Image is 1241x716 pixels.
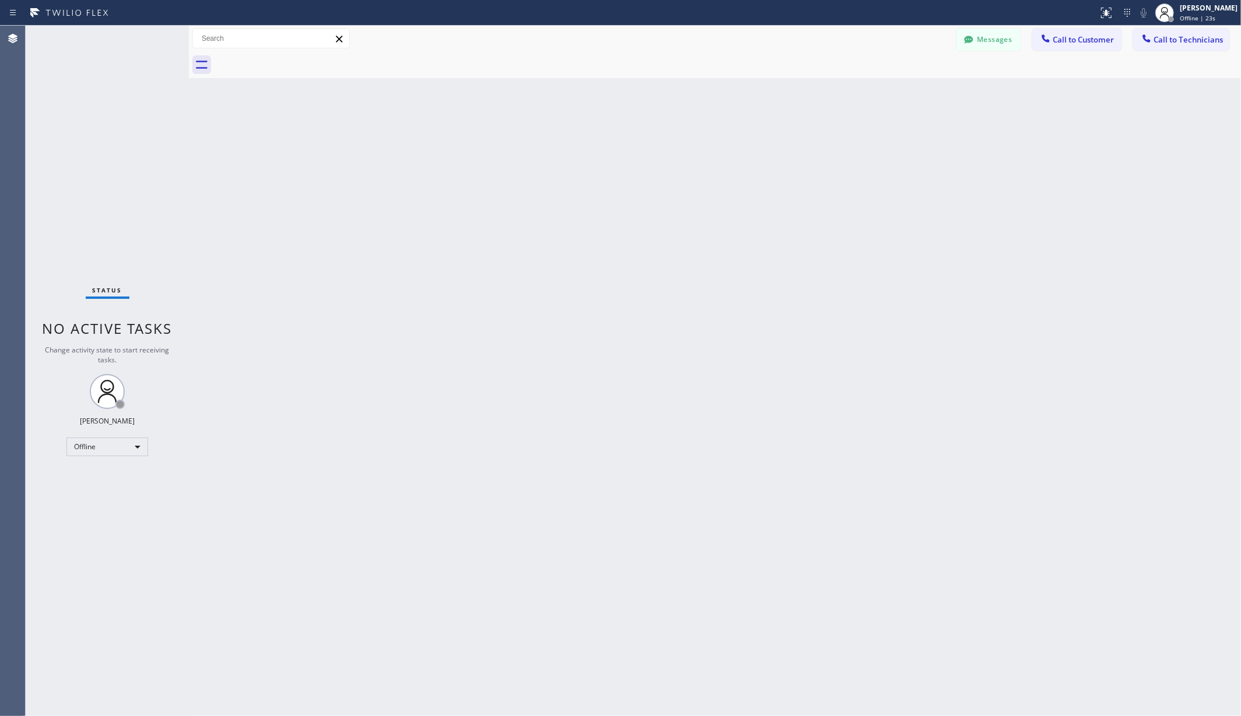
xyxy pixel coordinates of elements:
[93,286,122,294] span: Status
[1135,5,1152,21] button: Mute
[43,319,173,338] span: No active tasks
[957,29,1021,51] button: Messages
[1154,34,1223,45] span: Call to Technicians
[66,438,148,456] div: Offline
[1180,14,1215,22] span: Offline | 23s
[45,345,170,365] span: Change activity state to start receiving tasks.
[80,416,135,426] div: [PERSON_NAME]
[1032,29,1122,51] button: Call to Customer
[1053,34,1114,45] span: Call to Customer
[193,29,349,48] input: Search
[1133,29,1229,51] button: Call to Technicians
[1180,3,1238,13] div: [PERSON_NAME]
